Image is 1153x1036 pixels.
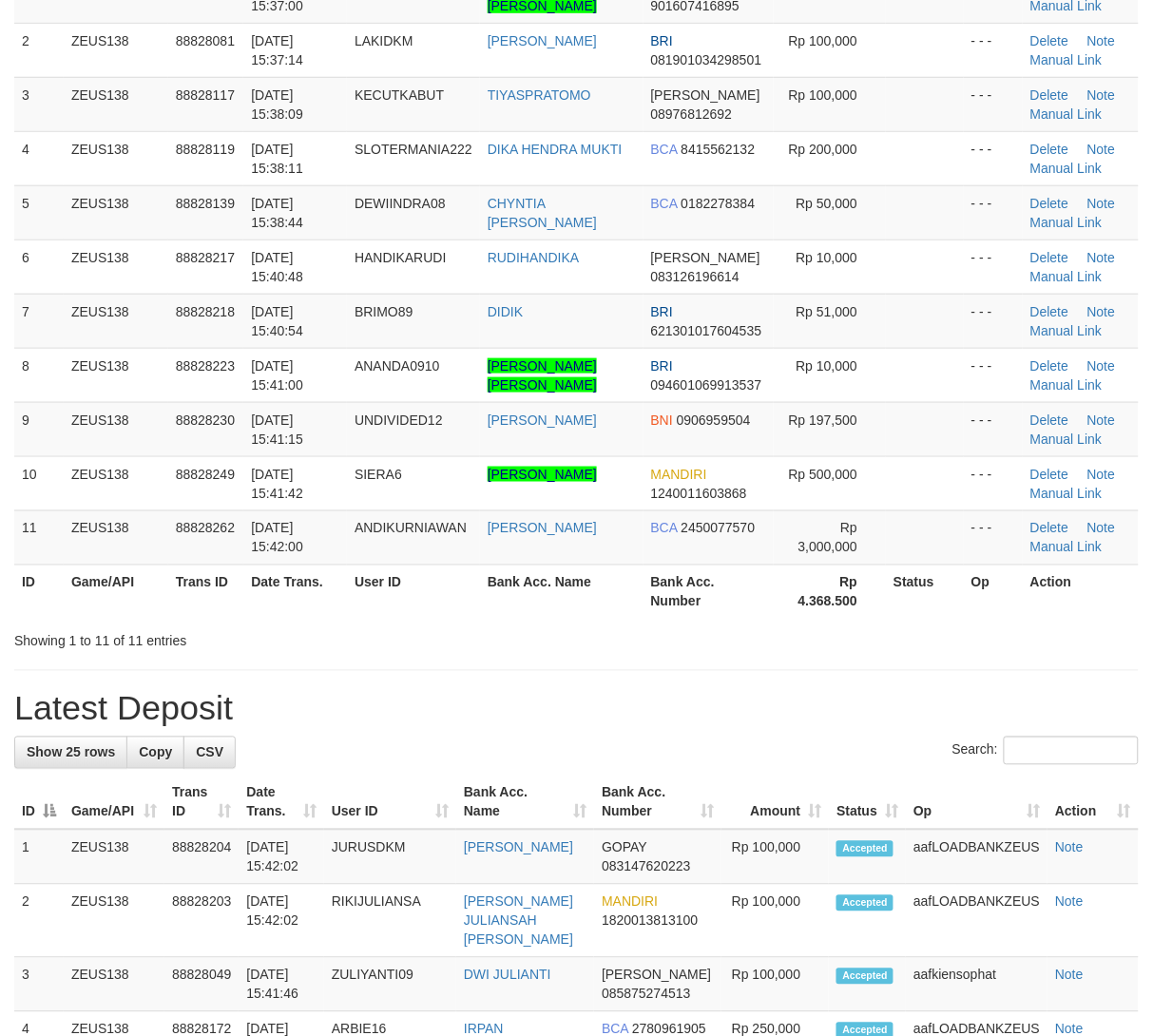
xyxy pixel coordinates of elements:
a: Note [1087,33,1116,48]
a: Note [1087,250,1116,265]
span: BRI [651,33,673,48]
span: Show 25 rows [27,745,115,760]
a: Delete [1030,33,1068,48]
th: Status [886,565,964,619]
a: Note [1055,894,1084,910]
td: aafLOADBANKZEUS [906,885,1047,958]
a: [PERSON_NAME] [488,521,597,536]
span: Copy 1820013813100 to clipboard [602,913,698,929]
a: [PERSON_NAME] [488,412,597,428]
td: ZEUS138 [64,131,168,185]
label: Search: [952,737,1139,765]
a: Delete [1030,250,1068,265]
td: 88828204 [164,830,239,885]
span: Copy 083147620223 to clipboard [602,859,690,874]
a: Manual Link [1030,52,1103,67]
th: Trans ID: activate to sort column ascending [164,776,239,830]
th: Op: activate to sort column ascending [906,776,1047,830]
a: Note [1087,87,1116,103]
td: ZEUS138 [64,885,164,958]
td: Rp 100,000 [721,885,829,958]
a: Manual Link [1030,269,1103,284]
span: 88828119 [176,142,235,157]
a: DWI JULIANTI [464,968,551,983]
td: ZEUS138 [64,402,168,456]
td: ZEUS138 [64,348,168,402]
span: Copy 0906959504 to clipboard [677,412,751,428]
td: 4 [14,131,64,185]
span: HANDIKARUDI [355,250,446,265]
a: CHYNTIA [PERSON_NAME] [488,196,597,230]
span: Copy 621301017604535 to clipboard [651,323,762,338]
td: 88828049 [164,958,239,1012]
td: 2 [14,23,64,77]
a: Manual Link [1030,215,1103,230]
span: Accepted [836,969,894,985]
span: Copy 8415562132 to clipboard [682,142,756,157]
th: Bank Acc. Name [480,565,644,619]
td: Rp 100,000 [721,958,829,1012]
span: BRI [651,304,673,319]
div: Showing 1 to 11 of 11 entries [14,624,466,651]
a: Show 25 rows [14,737,127,769]
a: Note [1055,840,1084,855]
th: Action: activate to sort column ascending [1047,776,1139,830]
td: aafLOADBANKZEUS [906,830,1047,885]
span: MANDIRI [651,467,707,482]
td: 3 [14,958,64,1012]
a: Note [1087,467,1116,482]
th: Date Trans.: activate to sort column ascending [239,776,324,830]
td: ZEUS138 [64,830,164,885]
span: Accepted [836,841,894,857]
span: SLOTERMANIA222 [355,142,472,157]
a: Delete [1030,521,1068,536]
a: Note [1087,196,1116,211]
a: Manual Link [1030,323,1103,338]
td: RIKIJULIANSA [324,885,456,958]
td: - - - [964,131,1023,185]
a: RUDIHANDIKA [488,250,579,265]
td: Rp 100,000 [721,830,829,885]
span: 88828249 [176,467,235,482]
span: 88828081 [176,33,235,48]
a: CSV [183,737,236,769]
td: - - - [964,510,1023,565]
span: LAKIDKM [355,33,413,48]
span: Rp 200,000 [789,142,857,157]
span: Copy 2450077570 to clipboard [682,521,756,536]
h1: Latest Deposit [14,690,1139,728]
span: [DATE] 15:37:14 [251,33,303,67]
td: 2 [14,885,64,958]
td: 10 [14,456,64,510]
td: 9 [14,402,64,456]
span: BNI [651,412,673,428]
td: 3 [14,77,64,131]
th: Bank Acc. Number: activate to sort column ascending [594,776,721,830]
th: ID [14,565,64,619]
span: 88828223 [176,358,235,374]
td: - - - [964,240,1023,294]
td: - - - [964,348,1023,402]
td: - - - [964,23,1023,77]
td: 7 [14,294,64,348]
a: Manual Link [1030,432,1103,447]
td: [DATE] 15:42:02 [239,830,324,885]
span: GOPAY [602,840,646,855]
a: DIDIK [488,304,523,319]
a: [PERSON_NAME] [PERSON_NAME] [488,358,597,393]
span: Copy 1240011603868 to clipboard [651,486,747,501]
span: [DATE] 15:41:42 [251,467,303,501]
td: ZEUS138 [64,240,168,294]
span: Rp 100,000 [789,33,857,48]
th: Bank Acc. Name: activate to sort column ascending [456,776,594,830]
th: Date Trans. [243,565,347,619]
span: Copy 085875274513 to clipboard [602,987,690,1002]
th: ID: activate to sort column descending [14,776,64,830]
span: Copy 094601069913537 to clipboard [651,377,762,393]
a: Delete [1030,142,1068,157]
th: User ID: activate to sort column ascending [324,776,456,830]
a: TIYASPRATOMO [488,87,591,103]
a: Manual Link [1030,540,1103,555]
a: Manual Link [1030,161,1103,176]
th: Action [1023,565,1139,619]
